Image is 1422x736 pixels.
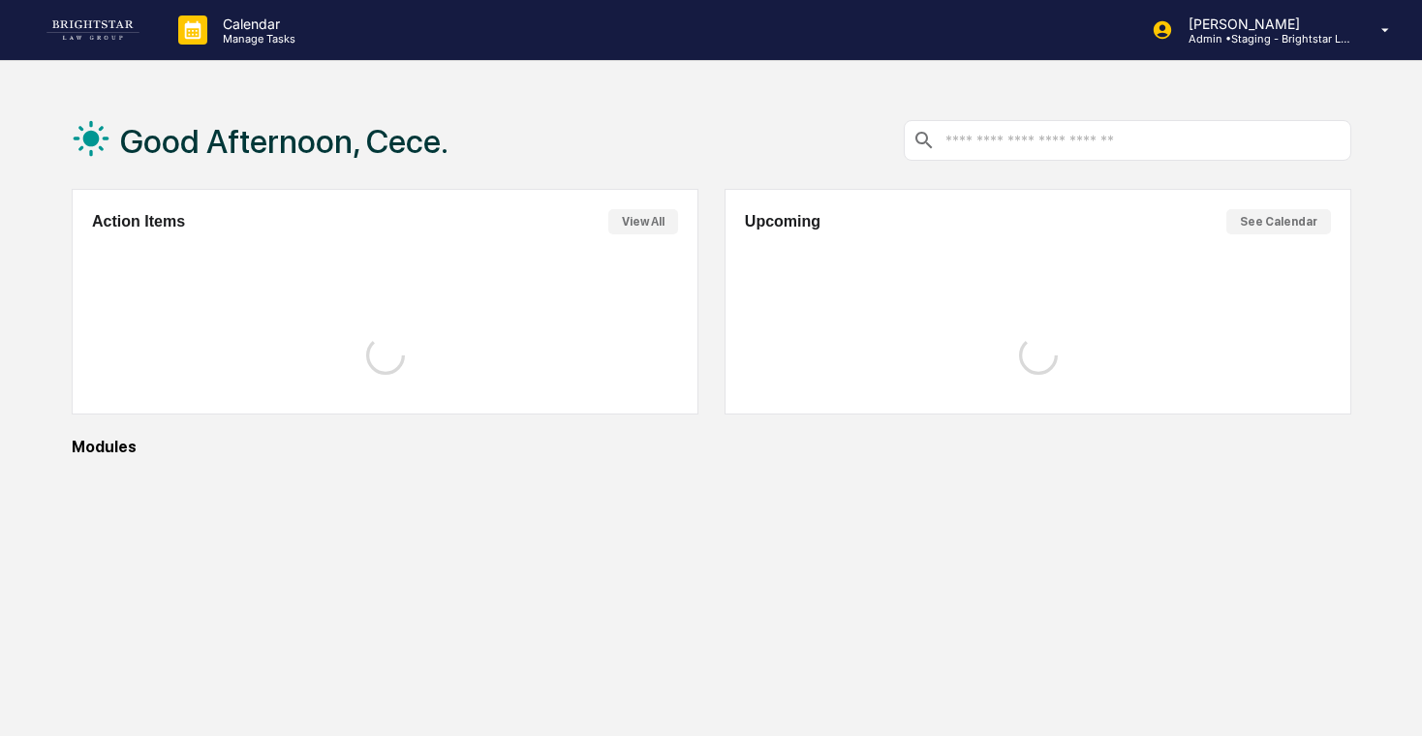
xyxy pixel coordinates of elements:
p: Calendar [207,15,305,32]
button: View All [608,209,678,234]
h1: Good Afternoon, Cece. [120,122,448,161]
p: Manage Tasks [207,32,305,46]
button: See Calendar [1226,209,1331,234]
p: Admin • Staging - Brightstar Law Group [1173,32,1353,46]
h2: Upcoming [745,213,820,230]
img: logo [46,20,139,40]
h2: Action Items [92,213,185,230]
p: [PERSON_NAME] [1173,15,1353,32]
div: Modules [72,438,1351,456]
